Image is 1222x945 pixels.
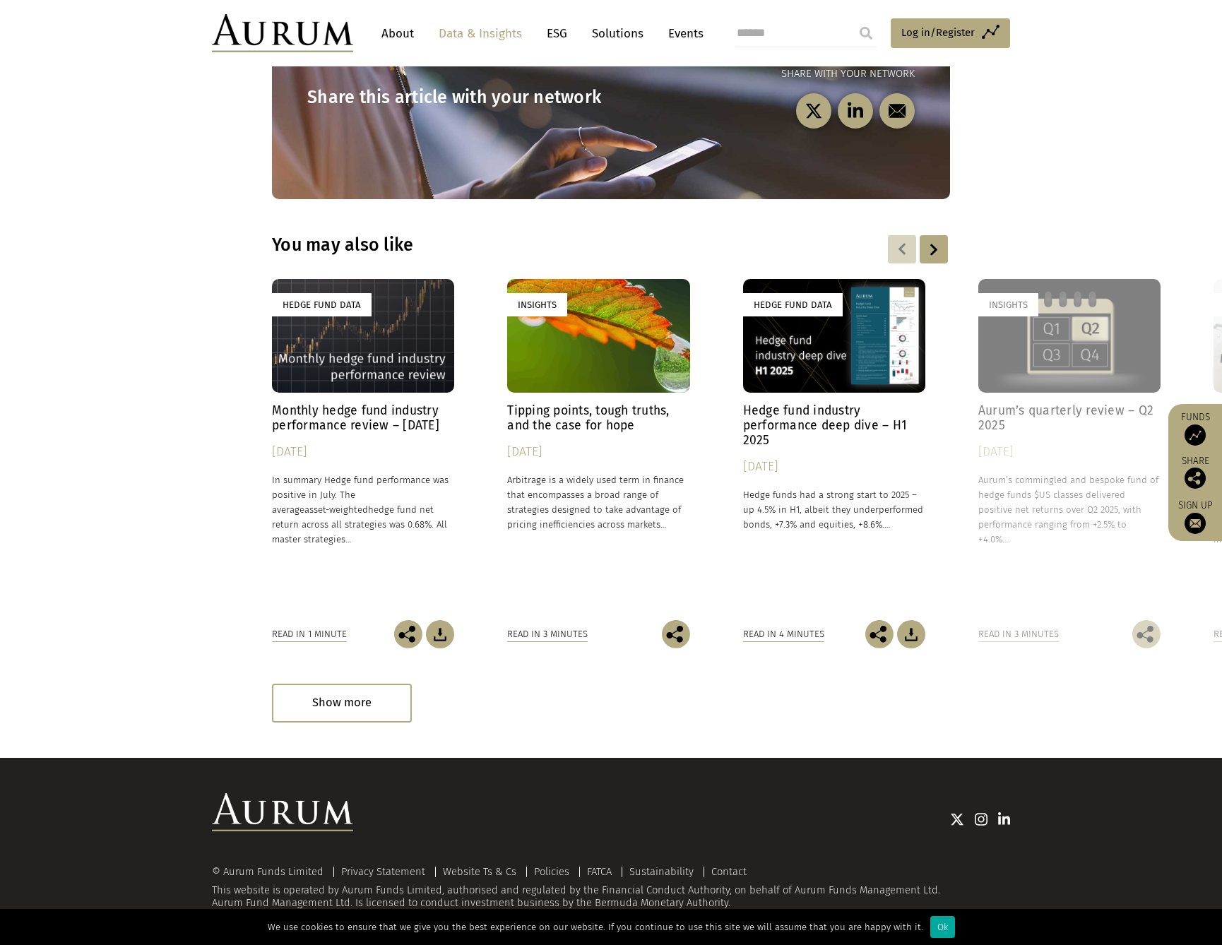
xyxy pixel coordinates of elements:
div: Read in 1 minute [272,626,347,642]
p: Arbitrage is a widely used term in finance that encompasses a broad range of strategies designed ... [507,472,689,533]
p: Hedge funds had a strong start to 2025 – up 4.5% in H1, albeit they underperformed bonds, +7.3% a... [743,487,925,532]
div: Read in 3 minutes [978,626,1059,642]
div: Read in 3 minutes [507,626,588,642]
div: Hedge Fund Data [272,293,372,316]
a: Contact [711,865,747,878]
a: Website Ts & Cs [443,865,516,878]
a: Funds [1175,411,1215,446]
a: Sustainability [629,865,694,878]
img: Access Funds [1185,424,1206,446]
img: Twitter icon [950,812,964,826]
div: Ok [930,916,955,938]
img: Share this post [865,620,894,648]
a: Log in/Register [891,18,1010,48]
a: Privacy Statement [341,865,425,878]
img: twitter-black.svg [805,102,823,120]
a: ESG [540,20,574,47]
img: Download Article [426,620,454,648]
span: asset-weighted [304,504,368,515]
img: email-black.svg [889,102,906,120]
a: Hedge Fund Data Hedge fund industry performance deep dive – H1 2025 [DATE] Hedge funds had a stro... [743,279,925,620]
img: Aurum [212,14,353,52]
div: © Aurum Funds Limited [212,867,331,877]
p: Aurum’s commingled and bespoke fund of hedge funds $US classes delivered positive net returns ove... [978,472,1161,547]
h3: You may also like [272,234,768,256]
p: Share with your network [611,66,915,83]
img: Aurum Logo [212,793,353,831]
h3: Share this article with your network [307,87,611,108]
a: Data & Insights [432,20,529,47]
h4: Hedge fund industry performance deep dive – H1 2025 [743,403,925,448]
div: [DATE] [978,442,1161,462]
h4: Aurum’s quarterly review – Q2 2025 [978,403,1161,433]
div: This website is operated by Aurum Funds Limited, authorised and regulated by the Financial Conduc... [212,867,1010,910]
img: Sign up to our newsletter [1185,513,1206,534]
span: Log in/Register [901,24,975,41]
div: Share [1175,456,1215,489]
a: Sign up [1175,499,1215,534]
img: Share this post [1132,620,1161,648]
div: Hedge Fund Data [743,293,843,316]
div: Insights [978,293,1038,316]
a: Policies [534,865,569,878]
div: Show more [272,684,412,723]
p: In summary Hedge fund performance was positive in July. The average hedge fund net return across ... [272,472,454,547]
img: Download Article [897,620,925,648]
div: [DATE] [507,442,689,462]
a: FATCA [587,865,612,878]
div: [DATE] [272,442,454,462]
img: Linkedin icon [998,812,1011,826]
input: Submit [852,19,880,47]
a: Insights Tipping points, tough truths, and the case for hope [DATE] Arbitrage is a widely used te... [507,279,689,620]
a: About [374,20,421,47]
img: Share this post [394,620,422,648]
div: Read in 4 minutes [743,626,824,642]
div: [DATE] [743,457,925,477]
h4: Tipping points, tough truths, and the case for hope [507,403,689,433]
a: Solutions [585,20,651,47]
a: Hedge Fund Data Monthly hedge fund industry performance review – [DATE] [DATE] In summary Hedge f... [272,279,454,620]
img: linkedin-black.svg [847,102,865,120]
h4: Monthly hedge fund industry performance review – [DATE] [272,403,454,433]
img: Instagram icon [975,812,987,826]
div: Insights [507,293,567,316]
a: Events [661,20,704,47]
img: Share this post [1185,468,1206,489]
img: Share this post [662,620,690,648]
